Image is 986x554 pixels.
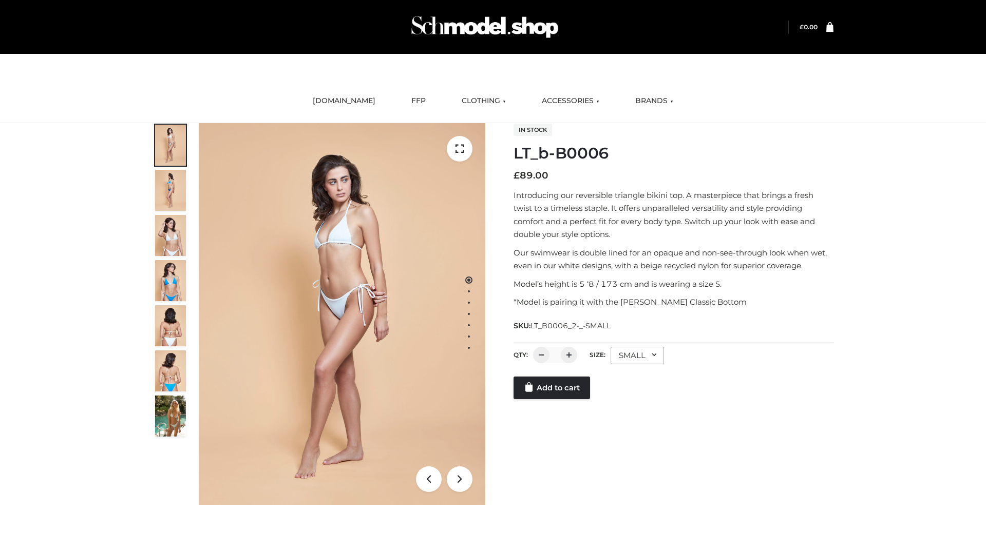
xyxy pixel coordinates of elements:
p: Introducing our reversible triangle bikini top. A masterpiece that brings a fresh twist to a time... [514,189,833,241]
img: ArielClassicBikiniTop_CloudNine_AzureSky_OW114ECO_1 [199,123,485,505]
div: SMALL [611,347,664,364]
img: ArielClassicBikiniTop_CloudNine_AzureSky_OW114ECO_7-scaled.jpg [155,305,186,346]
label: Size: [590,351,605,359]
bdi: 89.00 [514,170,548,181]
img: ArielClassicBikiniTop_CloudNine_AzureSky_OW114ECO_1-scaled.jpg [155,125,186,166]
p: Our swimwear is double lined for an opaque and non-see-through look when wet, even in our white d... [514,246,833,272]
a: [DOMAIN_NAME] [305,90,383,112]
p: Model’s height is 5 ‘8 / 173 cm and is wearing a size S. [514,278,833,291]
a: CLOTHING [454,90,514,112]
span: £ [514,170,520,181]
img: ArielClassicBikiniTop_CloudNine_AzureSky_OW114ECO_3-scaled.jpg [155,215,186,256]
span: SKU: [514,320,612,332]
h1: LT_b-B0006 [514,144,833,163]
img: Schmodel Admin 964 [408,7,562,47]
p: *Model is pairing it with the [PERSON_NAME] Classic Bottom [514,295,833,309]
span: In stock [514,124,552,136]
a: ACCESSORIES [534,90,607,112]
span: £ [800,23,804,31]
img: Arieltop_CloudNine_AzureSky2.jpg [155,395,186,437]
img: ArielClassicBikiniTop_CloudNine_AzureSky_OW114ECO_4-scaled.jpg [155,260,186,301]
a: Add to cart [514,377,590,399]
label: QTY: [514,351,528,359]
span: LT_B0006_2-_-SMALL [530,321,611,330]
bdi: 0.00 [800,23,818,31]
a: £0.00 [800,23,818,31]
a: FFP [404,90,433,112]
a: BRANDS [628,90,681,112]
img: ArielClassicBikiniTop_CloudNine_AzureSky_OW114ECO_2-scaled.jpg [155,170,186,211]
img: ArielClassicBikiniTop_CloudNine_AzureSky_OW114ECO_8-scaled.jpg [155,350,186,391]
